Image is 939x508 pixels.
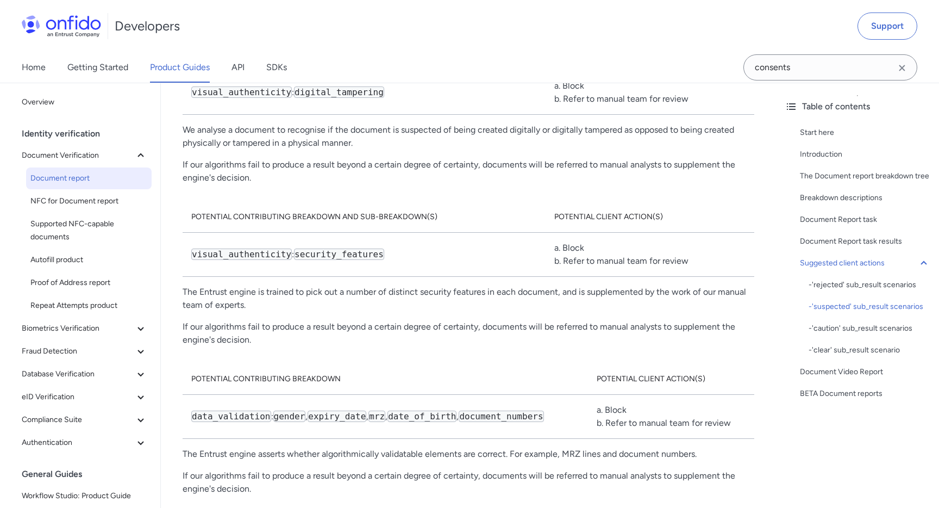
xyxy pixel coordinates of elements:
[30,218,147,244] span: Supported NFC-capable documents
[30,253,147,267] span: Autofill product
[308,411,366,422] code: expiry_date
[17,340,152,362] button: Fraud Detection
[809,322,930,335] a: -'caution' sub_result scenarios
[294,86,384,98] code: digital_tampering
[183,123,754,150] p: We analyse a document to recognise if the document is suspected of being created digitally or dig...
[17,145,152,166] button: Document Verification
[546,71,754,115] td: a. Block b. Refer to manual team for review
[30,195,147,208] span: NFC for Document report
[809,278,930,292] div: - 'rejected' sub_result scenarios
[588,364,754,395] th: Potential client action(s)
[22,52,46,83] a: Home
[22,391,134,404] span: eID Verification
[800,126,930,139] a: Start here
[22,15,101,37] img: Onfido Logo
[67,52,128,83] a: Getting Started
[294,249,384,260] code: security_features
[150,52,210,83] a: Product Guides
[459,411,543,422] code: document_numbers
[26,213,152,248] a: Supported NFC-capable documents
[231,52,245,83] a: API
[17,318,152,339] button: Biometrics Verification
[809,344,930,357] div: - 'clear' sub_result scenario
[546,202,754,233] th: Potential client action(s)
[183,364,588,395] th: Potential contributing breakdown
[800,365,930,379] a: Document Video Report
[183,469,754,495] p: If our algorithms fail to produce a result beyond a certain degree of certainty, documents will b...
[30,276,147,289] span: Proof of Address report
[22,345,134,358] span: Fraud Detection
[26,190,152,212] a: NFC for Document report
[183,158,754,184] p: If our algorithms fail to produce a result beyond a certain degree of certainty, documents will b...
[800,170,930,183] a: The Document report breakdown tree
[22,96,147,109] span: Overview
[800,213,930,226] a: Document Report task
[191,249,292,260] code: visual_authenticity
[857,13,917,40] a: Support
[30,172,147,185] span: Document report
[22,490,147,503] span: Workflow Studio: Product Guide
[191,86,292,98] code: visual_authenticity
[22,322,134,335] span: Biometrics Verification
[800,235,930,248] a: Document Report task results
[17,363,152,385] button: Database Verification
[800,387,930,400] a: BETA Document reports
[896,61,909,75] svg: Clear search field button
[115,17,180,35] h1: Developers
[183,320,754,346] p: If our algorithms fail to produce a result beyond a certain degree of certainty, documents will b...
[26,295,152,317] a: Repeat Attempts product
[809,322,930,335] div: - 'caution' sub_result scenarios
[17,91,152,113] a: Overview
[809,300,930,313] a: -'suspected' sub_result scenarios
[22,149,134,162] span: Document Verification
[191,411,271,422] code: data_validation
[22,368,134,381] span: Database Verification
[183,71,546,115] td: :
[809,300,930,313] div: - 'suspected' sub_result scenarios
[809,278,930,292] a: -'rejected' sub_result scenarios
[26,249,152,271] a: Autofill product
[800,191,930,205] a: Breakdown descriptions
[30,299,147,312] span: Repeat Attempts product
[22,413,134,426] span: Compliance Suite
[183,448,754,461] p: The Entrust engine asserts whether algorithmically validatable elements are correct. For example,...
[743,54,917,80] input: Onfido search input field
[588,395,754,439] td: a. Block b. Refer to manual team for review
[183,395,588,439] td: : , , , ,
[387,411,456,422] code: date_of_birth
[17,409,152,431] button: Compliance Suite
[273,411,306,422] code: gender
[183,233,546,277] td: :
[183,202,546,233] th: Potential contributing breakdown and sub-breakdown(s)
[800,148,930,161] a: Introduction
[22,123,156,145] div: Identity verification
[785,100,930,113] div: Table of contents
[17,485,152,507] a: Workflow Studio: Product Guide
[26,168,152,189] a: Document report
[368,411,385,422] code: mrz
[22,436,134,449] span: Authentication
[17,432,152,454] button: Authentication
[17,386,152,408] button: eID Verification
[26,272,152,294] a: Proof of Address report
[800,257,930,270] a: Suggested client actions
[266,52,287,83] a: SDKs
[22,463,156,485] div: General Guides
[809,344,930,357] a: -'clear' sub_result scenario
[546,233,754,277] td: a. Block b. Refer to manual team for review
[183,286,754,312] p: The Entrust engine is trained to pick out a number of distinct security features in each document...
